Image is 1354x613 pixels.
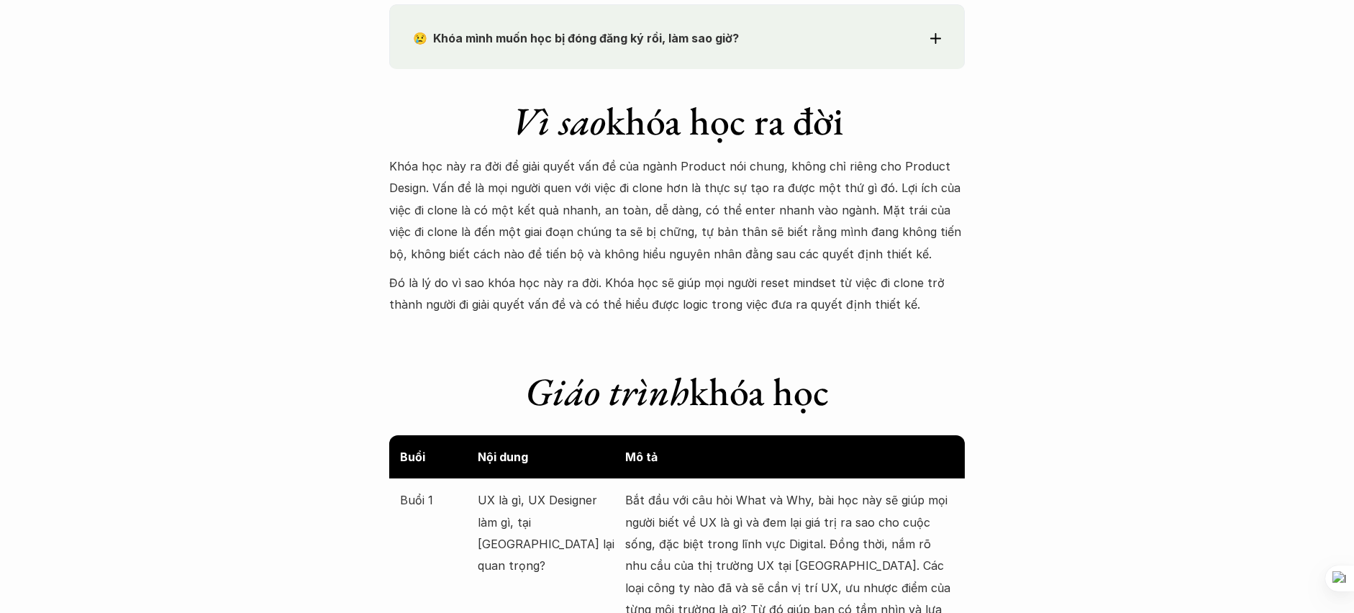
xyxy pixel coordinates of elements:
strong: Buổi [400,450,425,464]
strong: Mô tả [625,450,658,464]
strong: Nội dung [478,450,528,464]
em: Vì sao [512,96,606,146]
p: Đó là lý do vì sao khóa học này ra đời. Khóa học sẽ giúp mọi người reset mindset từ việc đi clone... [389,272,965,316]
h1: khóa học [389,368,965,415]
h1: khóa học ra đời [389,98,965,145]
strong: 😢 Khóa mình muốn học bị đóng đăng ký rồi, làm sao giờ? [413,31,739,45]
p: UX là gì, UX Designer làm gì, tại [GEOGRAPHIC_DATA] lại quan trọng? [478,489,619,577]
p: Buổi 1 [400,489,471,511]
em: Giáo trình [525,366,689,417]
p: Khóa học này ra đời để giải quyết vấn đề của ngành Product nói chung, không chỉ riêng cho Product... [389,155,965,265]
